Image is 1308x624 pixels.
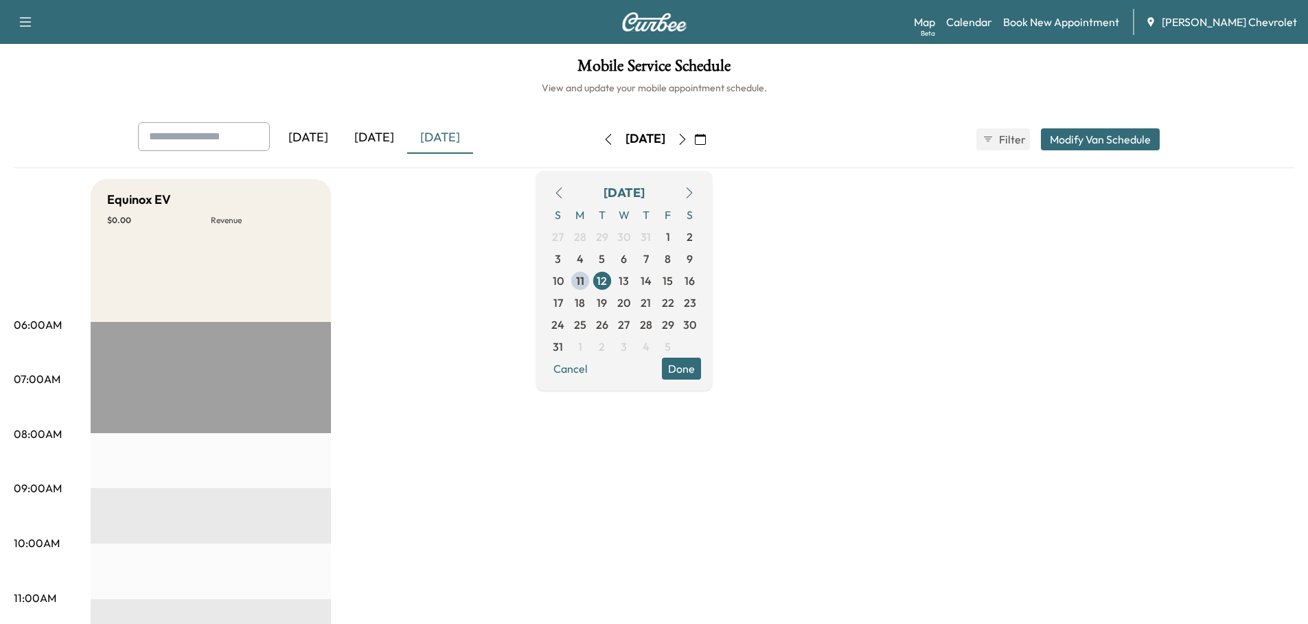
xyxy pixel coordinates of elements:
span: 16 [685,273,695,289]
span: 2 [599,338,605,355]
span: 30 [683,316,696,333]
h6: View and update your mobile appointment schedule. [14,81,1294,95]
span: 29 [662,316,674,333]
p: 10:00AM [14,535,60,551]
a: MapBeta [914,14,935,30]
span: 2 [687,229,693,245]
span: F [657,204,679,226]
span: 14 [641,273,652,289]
a: Book New Appointment [1003,14,1119,30]
span: 20 [617,294,630,311]
span: 10 [553,273,564,289]
span: T [635,204,657,226]
span: 11 [576,273,584,289]
span: 23 [684,294,696,311]
span: S [547,204,569,226]
span: M [569,204,591,226]
span: 4 [643,338,650,355]
span: 1 [666,229,670,245]
span: Filter [999,131,1024,148]
span: 6 [621,251,627,267]
span: 28 [640,316,652,333]
span: 18 [575,294,585,311]
p: Revenue [211,215,314,226]
span: 24 [551,316,564,333]
span: 13 [619,273,629,289]
span: 31 [553,338,563,355]
div: [DATE] [275,122,341,154]
p: 07:00AM [14,371,60,387]
span: W [613,204,635,226]
p: 11:00AM [14,590,56,606]
span: 30 [617,229,630,245]
span: 5 [599,251,605,267]
span: 21 [641,294,651,311]
button: Cancel [547,358,594,380]
div: [DATE] [626,130,665,148]
div: [DATE] [341,122,407,154]
span: 8 [665,251,671,267]
h1: Mobile Service Schedule [14,58,1294,81]
div: Beta [921,28,935,38]
span: 12 [597,273,607,289]
p: $ 0.00 [107,215,211,226]
div: [DATE] [604,183,645,203]
button: Done [662,358,701,380]
p: 09:00AM [14,480,62,496]
span: 17 [553,294,563,311]
span: 27 [618,316,630,333]
span: 26 [596,316,608,333]
h5: Equinox EV [107,190,171,209]
span: 3 [621,338,627,355]
span: T [591,204,613,226]
span: 27 [552,229,564,245]
span: 31 [641,229,651,245]
p: 06:00AM [14,316,62,333]
p: 08:00AM [14,426,62,442]
span: 29 [596,229,608,245]
span: 9 [687,251,693,267]
span: 3 [555,251,561,267]
img: Curbee Logo [621,12,687,32]
span: 4 [577,251,584,267]
span: 28 [574,229,586,245]
span: 19 [597,294,607,311]
a: Calendar [946,14,992,30]
span: 22 [662,294,674,311]
span: 7 [643,251,649,267]
span: 1 [578,338,582,355]
button: Modify Van Schedule [1041,128,1160,150]
span: S [679,204,701,226]
span: 5 [665,338,671,355]
div: [DATE] [407,122,473,154]
button: Filter [976,128,1030,150]
span: 25 [574,316,586,333]
span: [PERSON_NAME] Chevrolet [1162,14,1297,30]
span: 15 [663,273,673,289]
